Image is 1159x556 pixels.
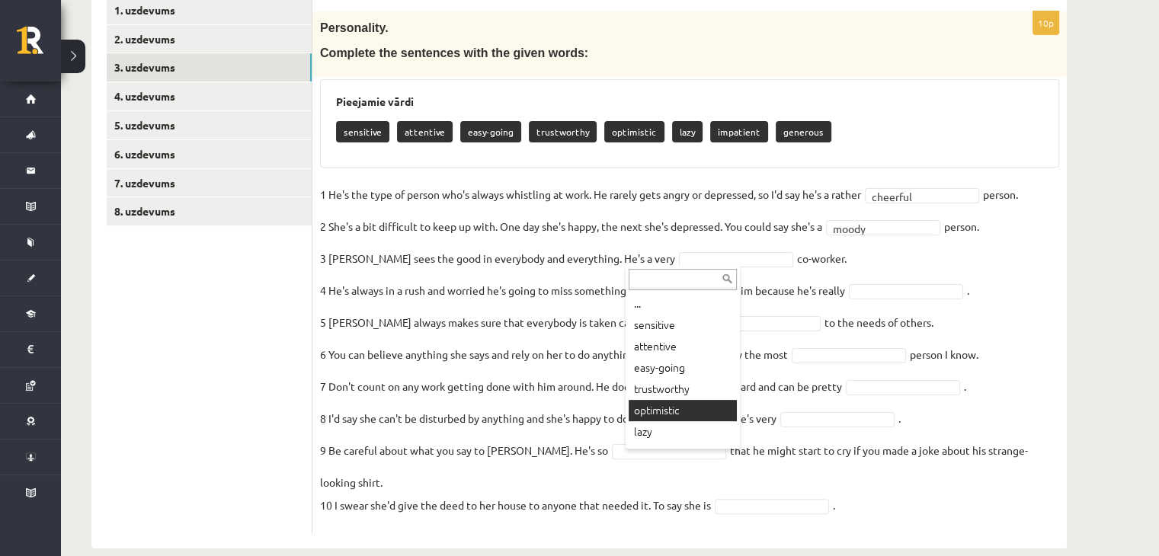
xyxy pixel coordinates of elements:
div: sensitive [629,315,737,336]
div: attentive [629,336,737,357]
div: impatient [629,443,737,464]
div: lazy [629,421,737,443]
div: easy-going [629,357,737,379]
div: trustworthy [629,379,737,400]
div: optimistic [629,400,737,421]
div: ... [629,293,737,315]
